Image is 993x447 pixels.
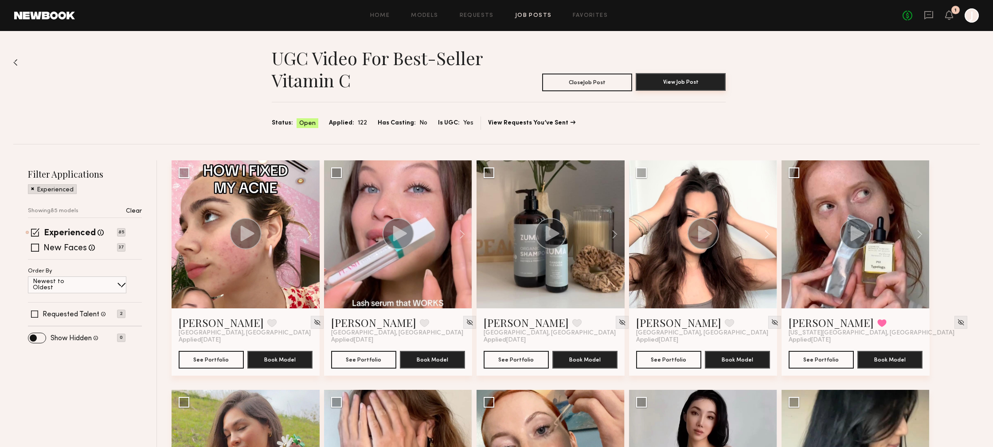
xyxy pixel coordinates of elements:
span: Has Casting: [378,118,416,128]
span: Yes [463,118,473,128]
p: 85 [117,228,125,237]
div: Applied [DATE] [331,337,465,344]
a: [PERSON_NAME] [789,315,874,330]
button: Book Model [400,351,465,369]
div: Applied [DATE] [484,337,618,344]
p: Experienced [37,187,74,193]
a: [PERSON_NAME] [179,315,264,330]
a: Job Posts [515,13,552,19]
span: Applied: [329,118,354,128]
a: Book Model [705,355,770,363]
p: Order By [28,268,52,274]
button: Book Model [552,351,618,369]
button: See Portfolio [331,351,396,369]
span: Is UGC: [438,118,460,128]
a: J [965,8,979,23]
a: Book Model [857,355,923,363]
span: [US_STATE][GEOGRAPHIC_DATA], [GEOGRAPHIC_DATA] [789,330,954,337]
img: Unhide Model [466,319,473,326]
button: Book Model [857,351,923,369]
button: View Job Post [636,73,726,91]
a: Book Model [400,355,465,363]
a: Models [411,13,438,19]
span: Open [299,119,316,128]
span: Status: [272,118,293,128]
a: Book Model [247,355,313,363]
label: Show Hidden [51,335,92,342]
p: 0 [117,334,125,342]
span: No [419,118,427,128]
a: Home [370,13,390,19]
label: New Faces [43,244,87,253]
label: Experienced [44,229,96,238]
a: [PERSON_NAME] [331,315,416,330]
img: Back to previous page [13,59,18,66]
div: 1 [954,8,957,13]
img: Unhide Model [313,319,321,326]
a: Favorites [573,13,608,19]
a: View Requests You’ve Sent [488,120,575,126]
p: 37 [117,243,125,252]
img: Unhide Model [618,319,626,326]
button: See Portfolio [484,351,549,369]
button: CloseJob Post [542,74,632,91]
div: Applied [DATE] [636,337,770,344]
span: 122 [358,118,367,128]
button: See Portfolio [179,351,244,369]
p: Clear [126,208,142,214]
span: [GEOGRAPHIC_DATA], [GEOGRAPHIC_DATA] [636,330,768,337]
h2: Filter Applications [28,168,142,180]
span: [GEOGRAPHIC_DATA], [GEOGRAPHIC_DATA] [331,330,463,337]
button: Book Model [705,351,770,369]
a: [PERSON_NAME] [484,315,569,330]
img: Unhide Model [957,319,965,326]
a: [PERSON_NAME] [636,315,721,330]
p: 2 [117,310,125,318]
label: Requested Talent [43,311,99,318]
span: [GEOGRAPHIC_DATA], [GEOGRAPHIC_DATA] [484,330,616,337]
div: Applied [DATE] [789,337,923,344]
button: See Portfolio [636,351,701,369]
a: View Job Post [636,74,726,91]
button: See Portfolio [789,351,854,369]
div: Applied [DATE] [179,337,313,344]
button: Book Model [247,351,313,369]
img: Unhide Model [771,319,778,326]
h1: UGC Video for best-seller Vitamin C [272,47,499,91]
span: [GEOGRAPHIC_DATA], [GEOGRAPHIC_DATA] [179,330,311,337]
a: Book Model [552,355,618,363]
p: Showing 85 models [28,208,78,214]
a: Requests [460,13,494,19]
p: Newest to Oldest [33,279,86,291]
